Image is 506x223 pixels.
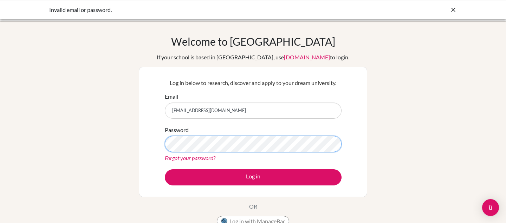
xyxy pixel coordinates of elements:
[165,92,178,101] label: Email
[157,53,349,61] div: If your school is based in [GEOGRAPHIC_DATA], use to login.
[249,202,257,211] p: OR
[482,199,499,216] div: Open Intercom Messenger
[171,35,335,48] h1: Welcome to [GEOGRAPHIC_DATA]
[49,6,351,14] div: Invalid email or password.
[284,54,330,60] a: [DOMAIN_NAME]
[165,169,342,185] button: Log in
[165,155,215,161] a: Forgot your password?
[165,79,342,87] p: Log in below to research, discover and apply to your dream university.
[165,126,189,134] label: Password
